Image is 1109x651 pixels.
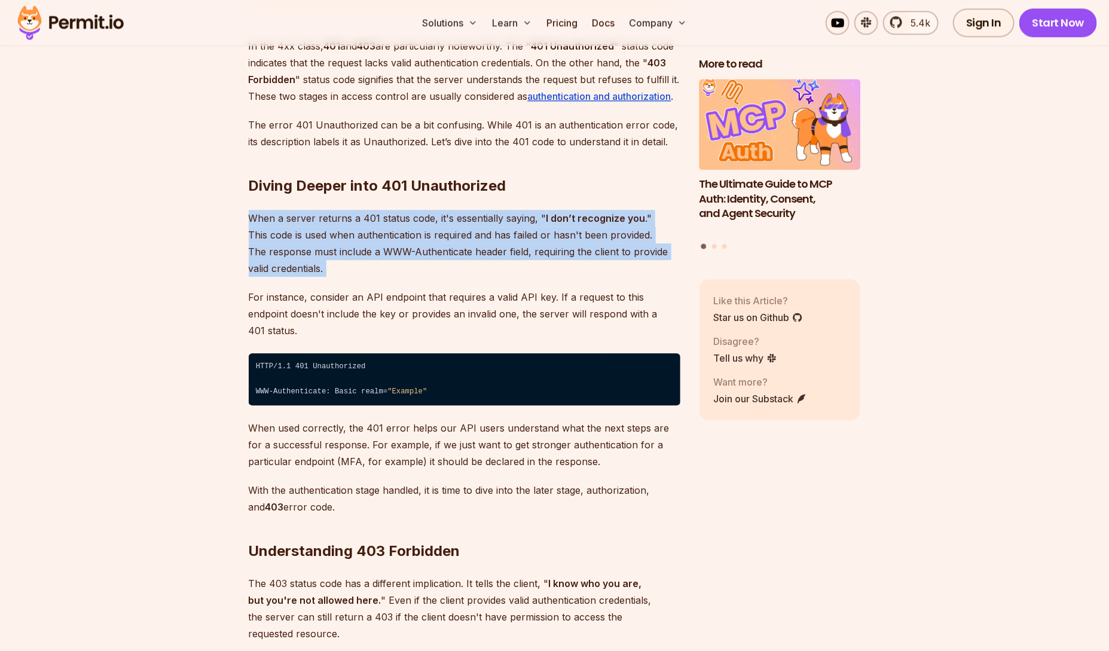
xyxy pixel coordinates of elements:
[542,11,582,35] a: Pricing
[249,129,680,195] h2: Diving Deeper into 401 Unauthorized
[699,80,861,237] a: The Ultimate Guide to MCP Auth: Identity, Consent, and Agent SecurityThe Ultimate Guide to MCP Au...
[1019,8,1098,37] a: Start Now
[903,16,930,30] span: 5.4k
[249,575,680,642] p: The 403 status code has a different implication. It tells the client, " " Even if the client prov...
[699,80,861,251] div: Posts
[699,57,861,72] h2: More to read
[528,90,671,102] a: authentication and authorization
[12,2,129,43] img: Permit logo
[714,392,807,406] a: Join our Substack
[546,212,646,224] strong: I don’t recognize you
[883,11,939,35] a: 5.4k
[417,11,482,35] button: Solutions
[712,244,717,249] button: Go to slide 2
[714,351,777,365] a: Tell us why
[624,11,692,35] button: Company
[249,482,680,515] p: With the authentication stage handled, it is time to dive into the later stage, authorization, an...
[387,387,427,396] span: "Example"
[953,8,1015,37] a: Sign In
[265,501,284,513] strong: 403
[249,117,680,150] p: The error 401 Unauthorized can be a bit confusing. While 401 is an authentication error code, its...
[714,334,777,349] p: Disagree?
[701,244,707,249] button: Go to slide 1
[249,57,667,85] strong: 403 Forbidden
[249,494,680,561] h2: Understanding 403 Forbidden
[699,80,861,237] li: 1 of 3
[714,375,807,389] p: Want more?
[249,210,680,277] p: When a server returns a 401 status code, it's essentially saying, " ." This code is used when aut...
[487,11,537,35] button: Learn
[714,310,803,325] a: Star us on Github
[358,40,376,52] strong: 403
[714,294,803,308] p: Like this Article?
[249,38,680,105] p: In the 4xx class, and are particularly noteworthy. The " " status code indicates that the request...
[249,289,680,339] p: For instance, consider an API endpoint that requires a valid API key. If a request to this endpoi...
[249,353,680,406] code: HTTP/1.1 401 Unauthorized ⁠ WWW-Authenticate: Basic realm=
[699,177,861,221] h3: The Ultimate Guide to MCP Auth: Identity, Consent, and Agent Security
[722,244,727,249] button: Go to slide 3
[531,40,615,52] strong: 401 Unauthorized
[587,11,619,35] a: Docs
[249,420,680,470] p: When used correctly, the 401 error helps our API users understand what the next steps are for a s...
[324,40,341,52] strong: 401
[699,80,861,170] img: The Ultimate Guide to MCP Auth: Identity, Consent, and Agent Security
